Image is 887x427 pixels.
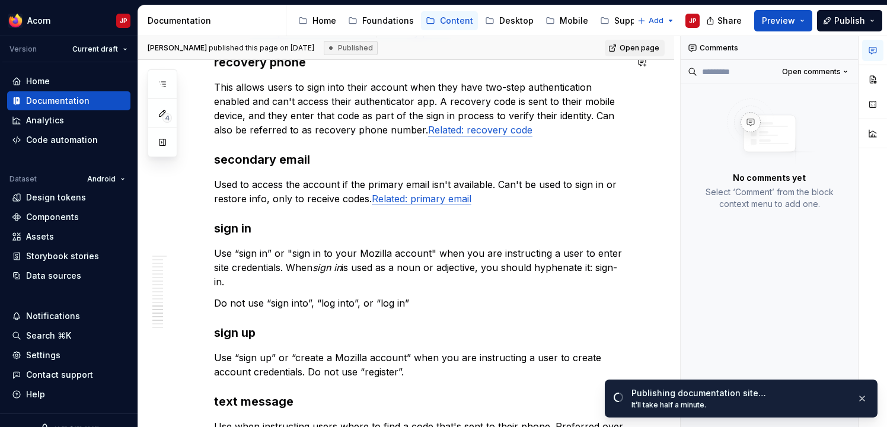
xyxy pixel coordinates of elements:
[214,80,627,137] p: This allows users to sign into their account when they have two-step authentication enabled and c...
[26,250,99,262] div: Storybook stories
[26,192,86,203] div: Design tokens
[67,41,133,58] button: Current draft
[214,246,627,289] p: Use “sign in” or "sign in to your Mozilla account" when you are instructing a user to enter site ...
[7,130,130,149] a: Code automation
[9,44,37,54] div: Version
[7,91,130,110] a: Documentation
[762,15,795,27] span: Preview
[26,211,79,223] div: Components
[120,16,127,26] div: JP
[681,36,858,60] div: Comments
[214,220,627,237] h3: sign in
[631,400,847,410] div: It’ll take half a minute.
[87,174,116,184] span: Android
[631,387,847,399] div: Publishing documentation site…
[560,15,588,27] div: Mobile
[440,15,473,27] div: Content
[428,124,532,136] a: Related: recovery code
[26,95,90,107] div: Documentation
[162,113,172,123] span: 4
[8,14,23,28] img: 894890ef-b4b9-4142-abf4-a08b65caed53.png
[82,171,130,187] button: Android
[7,111,130,130] a: Analytics
[148,43,314,53] span: published this page on [DATE]
[7,247,130,266] a: Storybook stories
[782,67,841,77] span: Open comments
[7,346,130,365] a: Settings
[754,10,812,31] button: Preview
[7,326,130,345] button: Search ⌘K
[312,262,342,273] em: sign in
[620,43,659,53] span: Open page
[26,330,71,342] div: Search ⌘K
[9,174,37,184] div: Dataset
[421,11,478,30] a: Content
[214,393,627,410] h3: text message
[293,9,631,33] div: Page tree
[293,11,341,30] a: Home
[614,15,647,27] div: Support
[605,40,665,56] a: Open page
[27,15,51,27] div: Acorn
[26,310,80,322] div: Notifications
[148,43,207,52] span: [PERSON_NAME]
[834,15,865,27] span: Publish
[700,10,749,31] button: Share
[214,177,627,206] p: Used to access the account if the primary email isn't available. Can't be used to sign in or rest...
[7,266,130,285] a: Data sources
[214,296,627,310] p: Do not use “sign into”, “log into”, or “log in”
[717,15,742,27] span: Share
[324,41,378,55] div: Published
[148,15,281,27] div: Documentation
[7,227,130,246] a: Assets
[26,270,81,282] div: Data sources
[7,72,130,91] a: Home
[26,369,93,381] div: Contact support
[649,16,663,26] span: Add
[777,63,853,80] button: Open comments
[26,75,50,87] div: Home
[343,11,419,30] a: Foundations
[214,324,627,341] h3: sign up
[7,365,130,384] button: Contact support
[695,186,844,210] p: Select ‘Comment’ from the block context menu to add one.
[2,8,135,33] button: AcornJP
[372,193,471,205] a: Related: primary email
[595,11,652,30] a: Support
[541,11,593,30] a: Mobile
[634,12,678,29] button: Add
[689,16,697,26] div: JP
[72,44,118,54] span: Current draft
[7,307,130,326] button: Notifications
[26,114,64,126] div: Analytics
[214,350,627,379] p: Use “sign up” or “create a Mozilla account” when you are instructing a user to create account cre...
[817,10,882,31] button: Publish
[214,151,627,168] h3: secondary email
[480,11,538,30] a: Desktop
[312,15,336,27] div: Home
[26,231,54,243] div: Assets
[26,349,60,361] div: Settings
[26,134,98,146] div: Code automation
[26,388,45,400] div: Help
[362,15,414,27] div: Foundations
[7,385,130,404] button: Help
[733,172,806,184] p: No comments yet
[7,188,130,207] a: Design tokens
[214,54,627,71] h3: recovery phone
[7,208,130,227] a: Components
[499,15,534,27] div: Desktop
